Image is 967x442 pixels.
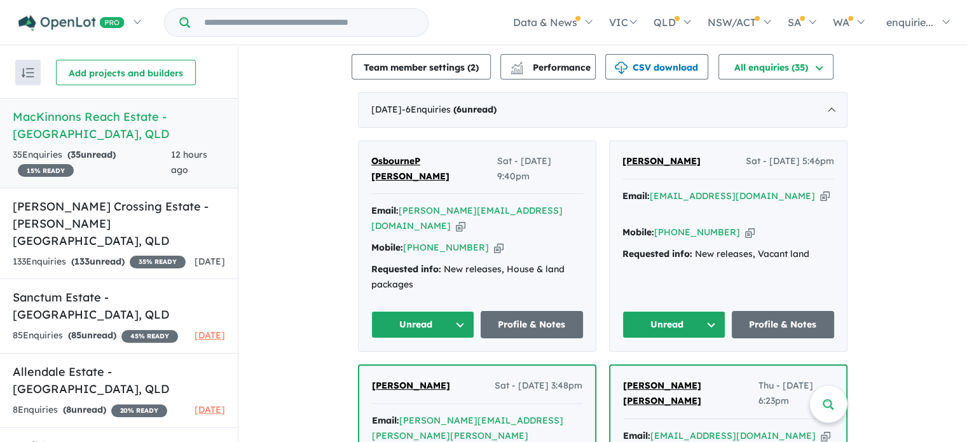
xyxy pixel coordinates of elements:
[371,311,474,338] button: Unread
[650,430,816,441] a: [EMAIL_ADDRESS][DOMAIN_NAME]
[623,430,650,441] strong: Email:
[622,190,650,202] strong: Email:
[63,404,106,415] strong: ( unread)
[195,329,225,341] span: [DATE]
[497,154,583,184] span: Sat - [DATE] 9:40pm
[615,62,628,74] img: download icon
[623,378,758,409] a: [PERSON_NAME] [PERSON_NAME]
[371,262,583,293] div: New releases, House & land packages
[18,164,74,177] span: 15 % READY
[622,155,701,167] span: [PERSON_NAME]
[71,149,81,160] span: 35
[13,108,225,142] h5: MacKinnons Reach Estate - [GEOGRAPHIC_DATA] , QLD
[402,104,497,115] span: - 6 Enquir ies
[758,378,833,409] span: Thu - [DATE] 6:23pm
[511,66,523,74] img: bar-chart.svg
[68,329,116,341] strong: ( unread)
[71,329,81,341] span: 85
[13,403,167,418] div: 8 Enquir ies
[622,311,725,338] button: Unread
[371,205,399,216] strong: Email:
[622,247,834,262] div: New releases, Vacant land
[494,241,504,254] button: Copy
[13,254,186,270] div: 133 Enquir ies
[195,404,225,415] span: [DATE]
[195,256,225,267] span: [DATE]
[171,149,207,176] span: 12 hours ago
[193,9,425,36] input: Try estate name, suburb, builder or developer
[371,155,449,182] span: OsbourneP [PERSON_NAME]
[456,219,465,233] button: Copy
[511,62,523,69] img: line-chart.svg
[456,104,462,115] span: 6
[481,311,584,338] a: Profile & Notes
[372,380,450,391] span: [PERSON_NAME]
[623,380,701,406] span: [PERSON_NAME] [PERSON_NAME]
[67,149,116,160] strong: ( unread)
[22,68,34,78] img: sort.svg
[371,205,563,231] a: [PERSON_NAME][EMAIL_ADDRESS][DOMAIN_NAME]
[13,198,225,249] h5: [PERSON_NAME] Crossing Estate - [PERSON_NAME][GEOGRAPHIC_DATA] , QLD
[512,62,591,73] span: Performance
[71,256,125,267] strong: ( unread)
[500,54,596,79] button: Performance
[403,242,489,253] a: [PHONE_NUMBER]
[622,154,701,169] a: [PERSON_NAME]
[650,190,815,202] a: [EMAIL_ADDRESS][DOMAIN_NAME]
[470,62,476,73] span: 2
[352,54,491,79] button: Team member settings (2)
[74,256,90,267] span: 133
[495,378,582,394] span: Sat - [DATE] 3:48pm
[820,190,830,203] button: Copy
[18,15,125,31] img: Openlot PRO Logo White
[13,289,225,323] h5: Sanctum Estate - [GEOGRAPHIC_DATA] , QLD
[886,16,933,29] span: enquirie...
[746,154,834,169] span: Sat - [DATE] 5:46pm
[732,311,835,338] a: Profile & Notes
[121,330,178,343] span: 45 % READY
[654,226,740,238] a: [PHONE_NUMBER]
[111,404,167,417] span: 20 % READY
[13,328,178,343] div: 85 Enquir ies
[371,263,441,275] strong: Requested info:
[13,148,171,178] div: 35 Enquir ies
[66,404,71,415] span: 8
[13,363,225,397] h5: Allendale Estate - [GEOGRAPHIC_DATA] , QLD
[622,226,654,238] strong: Mobile:
[372,415,399,426] strong: Email:
[56,60,196,85] button: Add projects and builders
[453,104,497,115] strong: ( unread)
[372,378,450,394] a: [PERSON_NAME]
[371,154,497,184] a: OsbourneP [PERSON_NAME]
[371,242,403,253] strong: Mobile:
[622,248,692,259] strong: Requested info:
[605,54,708,79] button: CSV download
[718,54,833,79] button: All enquiries (35)
[745,226,755,239] button: Copy
[130,256,186,268] span: 35 % READY
[358,92,847,128] div: [DATE]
